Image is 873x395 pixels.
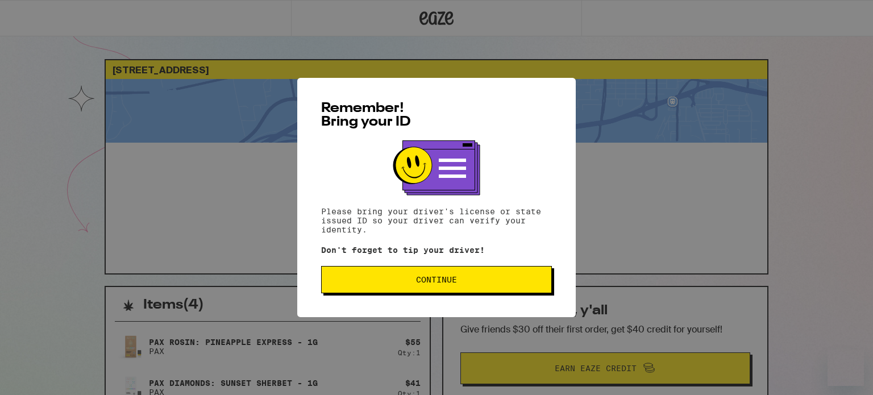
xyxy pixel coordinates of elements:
span: Continue [416,276,457,284]
button: Continue [321,266,552,293]
iframe: Button to launch messaging window [828,350,864,386]
p: Please bring your driver's license or state issued ID so your driver can verify your identity. [321,207,552,234]
span: Remember! Bring your ID [321,102,411,129]
p: Don't forget to tip your driver! [321,246,552,255]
